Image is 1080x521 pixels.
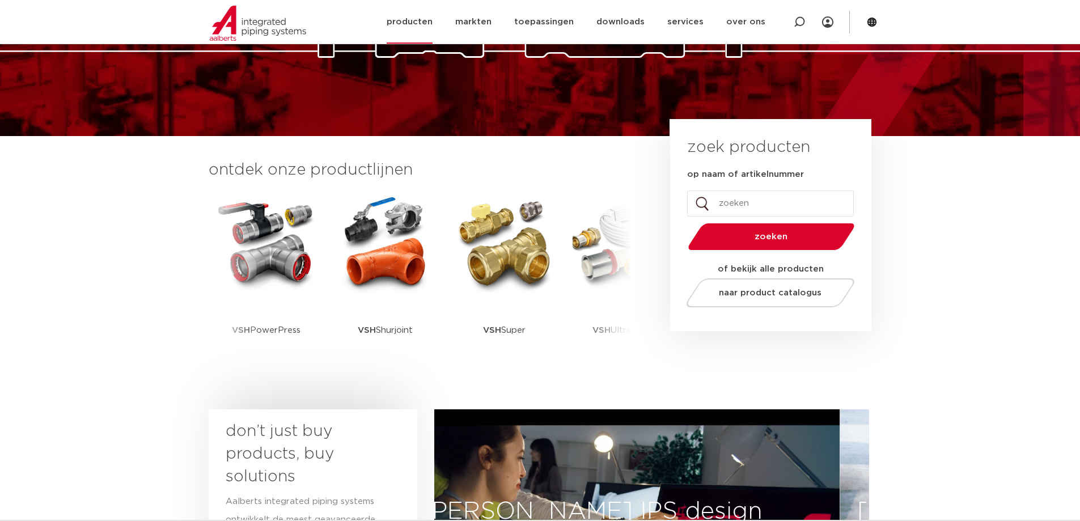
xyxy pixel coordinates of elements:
[719,289,821,297] span: naar product catalogus
[358,295,413,366] p: Shurjoint
[358,326,376,334] strong: VSH
[687,136,810,159] h3: zoek producten
[573,193,675,366] a: VSHUltraPress
[592,326,611,334] strong: VSH
[592,295,654,366] p: UltraPress
[687,169,804,180] label: op naam of artikelnummer
[232,326,250,334] strong: VSH
[718,265,824,273] strong: of bekijk alle producten
[334,193,437,366] a: VSHShurjoint
[687,190,854,217] input: zoeken
[209,159,632,181] h3: ontdek onze productlijnen
[232,295,300,366] p: PowerPress
[683,222,859,251] button: zoeken
[215,193,317,366] a: VSHPowerPress
[717,232,825,241] span: zoeken
[226,420,380,488] h3: don’t just buy products, buy solutions
[454,193,556,366] a: VSHSuper
[683,278,857,307] a: naar product catalogus
[483,295,526,366] p: Super
[483,326,501,334] strong: VSH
